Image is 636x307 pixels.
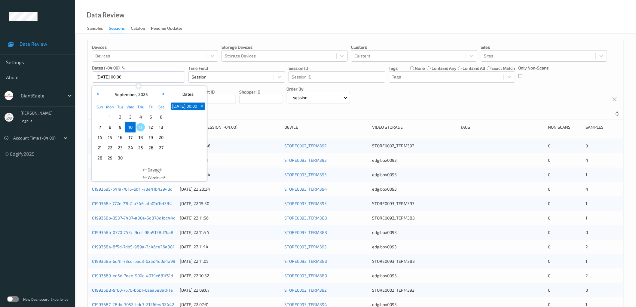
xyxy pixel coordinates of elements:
div: Choose Thursday September 18 of 2025 [136,132,146,143]
div: Choose Thursday September 11 of 2025 [136,122,146,132]
div: edgibox0093 [372,186,456,192]
div: Choose Tuesday September 09 of 2025 [115,122,125,132]
div: STORE0002_TERM392 [372,287,456,293]
span: Days [148,167,157,173]
a: STORE0093_TERM393 [284,244,327,249]
label: contains all [463,65,485,71]
a: STORE0002_TERM392 [284,287,327,293]
span: 15 [106,133,114,142]
div: [DATE] 22:11:05 [180,258,280,264]
div: [DATE] 22:23:24 [180,186,280,192]
div: [DATE] 23:45:46 [180,143,280,149]
div: Choose Tuesday September 30 of 2025 [115,153,125,163]
span: 9 [116,123,124,131]
span: 0 [548,172,550,177]
a: Samples [87,24,109,33]
div: Choose Wednesday October 01 of 2025 [125,153,136,163]
div: Choose Thursday October 02 of 2025 [136,153,146,163]
span: 0 [548,201,550,206]
div: [DATE] 22:09:07 [180,287,280,293]
span: 2 [586,244,588,249]
span: 6 [157,113,165,121]
p: Time Field [188,65,285,71]
span: 25 [136,143,145,152]
div: Choose Thursday September 25 of 2025 [136,143,146,153]
span: 1 [586,259,588,264]
span: 0 [548,273,550,278]
div: [DATE] 22:11:44 [180,229,280,235]
span: 0 [548,287,550,293]
span: 24 [126,143,135,152]
div: , [113,91,148,97]
span: 0 [548,302,550,307]
div: Choose Tuesday September 16 of 2025 [115,132,125,143]
div: STORE0002_TERM392 [372,143,456,149]
div: Choose Saturday September 27 of 2025 [156,143,166,153]
span: 7 [96,123,104,131]
div: Tags [460,124,544,130]
span: 8 [106,123,114,131]
a: STORE0093_TERM394 [284,302,327,307]
p: Clusters [351,44,477,50]
div: Choose Friday September 19 of 2025 [146,132,156,143]
div: Choose Sunday August 31 of 2025 [95,112,105,122]
div: Wed [125,102,136,112]
span: 29 [106,154,114,162]
a: 01993689-ed5d-7eee-900c-4979e681f51d [92,273,173,278]
span: 30 [116,154,124,162]
div: STORE0093_TERM393 [372,201,456,207]
span: 0 [548,143,550,148]
a: Catalog [131,24,151,33]
span: 26 [147,143,155,152]
div: [DATE] 22:15:30 [180,201,280,207]
a: 0199368a-8f5d-7db5-989a-2c46ce26a881 [92,244,175,249]
div: [DATE] 22:24:34 [180,172,280,178]
a: Pending Updates [151,24,188,33]
a: 0199368b-0370-743c-9ccf-98a9158d7ba8 [92,230,173,235]
p: Tags [389,65,398,71]
div: edgibox0093 [372,229,456,235]
div: Data Review [87,12,124,18]
div: [DATE] 22:11:56 [180,215,280,221]
span: 1 [586,201,588,206]
a: STORE0093_TERM383 [284,215,327,220]
span: 23 [116,143,124,152]
div: edgibox0093 [372,273,456,279]
span: 2 [116,113,124,121]
div: Choose Thursday September 04 of 2025 [136,112,146,122]
span: 0 [548,230,550,235]
div: Choose Wednesday September 24 of 2025 [125,143,136,153]
button: + [198,103,205,110]
span: September [113,92,136,97]
div: Samples [87,25,103,33]
span: 16 [116,133,124,142]
span: 0 [548,215,550,220]
div: Choose Monday September 15 of 2025 [105,132,115,143]
div: Choose Friday September 05 of 2025 [146,112,156,122]
a: Sessions [109,24,131,33]
span: 0 [586,143,588,148]
span: 20 [157,133,165,142]
a: STORE0093_TERM383 [284,230,327,235]
span: 0 [586,230,588,235]
span: 21 [96,143,104,152]
div: Choose Tuesday September 23 of 2025 [115,143,125,153]
span: 11 [136,123,145,131]
div: Choose Monday September 01 of 2025 [105,112,115,122]
div: Thu [136,102,146,112]
div: Non Scans [548,124,581,130]
div: Choose Sunday September 14 of 2025 [95,132,105,143]
div: Choose Monday September 22 of 2025 [105,143,115,153]
span: 10 [126,123,135,131]
label: exact match [492,65,515,71]
span: 1 [586,302,588,307]
span: 17 [126,133,135,142]
a: 01993695-b4fa-7815-bbf1-78e41b42943d [92,186,173,192]
div: Choose Wednesday September 03 of 2025 [125,112,136,122]
span: 12 [147,123,155,131]
div: Samples [586,124,619,130]
label: none [415,65,425,71]
div: Choose Saturday September 06 of 2025 [156,112,166,122]
span: 2 [586,273,588,278]
button: [DATE] 00:00 [171,103,198,110]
